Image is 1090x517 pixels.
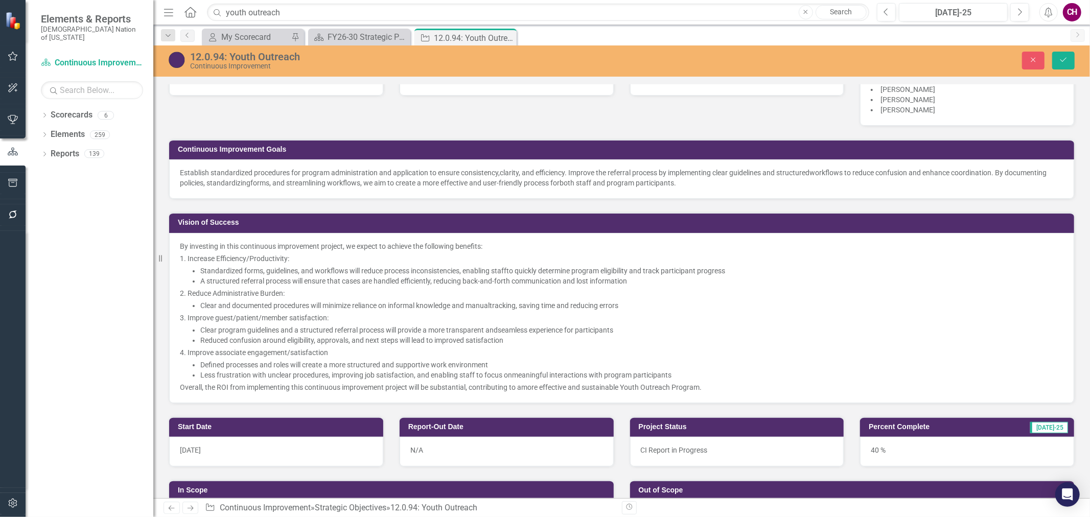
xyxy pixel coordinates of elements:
span: A structured referral process will ensure that cases are handled efficiently, reducing back-and- [200,277,494,285]
a: Strategic Objectives [315,503,386,512]
span: [PERSON_NAME] [880,106,935,114]
div: N/A [400,437,614,466]
div: 12.0.94: Youth Outreach [434,32,514,44]
h3: In Scope [178,486,609,494]
img: CI In Progress [169,52,185,68]
p: ​ [200,266,1063,276]
h3: Start Date [178,423,378,431]
span: [DATE] [180,446,201,454]
h3: Report-Out Date [408,423,609,431]
span: more effective and sustainable Youth Outreach Program. [521,383,702,391]
div: 12.0.94: Youth Outreach [390,503,477,512]
span: Establish standardized procedures for program administration and application to ensure consistency, [180,169,500,177]
a: Scorecards [51,109,92,121]
p: ​ [188,347,1063,358]
span: tracking, saving time and reducing errors [490,301,618,310]
div: Continuous Improvement [190,62,679,70]
div: 259 [90,130,110,139]
a: FY26-30 Strategic Plan [311,31,408,43]
div: [DATE]-25 [902,7,1004,19]
a: Search [816,5,867,19]
span: Clear and documented procedures will minimize reliance on informal knowledge and manual [200,301,490,310]
span: Improve associate engagement/satisfaction [188,348,328,357]
button: [DATE]-25 [899,3,1008,21]
img: ClearPoint Strategy [5,12,23,30]
p: ​ [200,370,1063,380]
span: Improve guest/patient/member satisfaction: [188,314,329,322]
h3: Vision of Success [178,219,1069,226]
span: seamless experience for participants [498,326,613,334]
span: By investing in this continuous improvement project, we expect to achieve the following benefits: [180,242,482,250]
span: forms, and streamlining workflows, we aim to create a more effective and user-friendly process for [250,179,560,187]
span: CI Report in Progress [641,446,708,454]
a: Continuous Improvement [41,57,143,69]
span: Standardized forms, guidelines, and workflows will reduce process inconsistencies, enabling staff [200,267,506,275]
h3: Continuous Improvement Goals [178,146,1069,153]
div: 6 [98,111,114,120]
span: [PERSON_NAME] [880,96,935,104]
div: My Scorecard [221,31,289,43]
h3: Out of Scope [639,486,1070,494]
span: Clear program guidelines and a structured referral process will provide a more transparent and [200,326,498,334]
button: CH [1063,3,1081,21]
p: ​ [200,325,1063,335]
span: Overall, the ROI from implementing this continuous improvement project will be substantial, contr... [180,383,521,391]
p: ​ [200,360,1063,370]
div: 40 % [860,437,1074,466]
div: 139 [84,150,104,158]
a: My Scorecard [204,31,289,43]
span: Elements & Reports [41,13,143,25]
p: ​ [188,253,1063,264]
p: ​ [180,241,1063,251]
span: Less frustration with unclear procedures, improving job satisfaction, and enabling staff to focus on [200,371,512,379]
span: Reduce Administrative Burden: [188,289,285,297]
input: Search Below... [41,81,143,99]
span: clarity, and efficiency. Improve the referral process by implementing clear guidelines and struct... [500,169,809,177]
span: [PERSON_NAME] [880,85,935,93]
h3: Percent Complete [869,423,991,431]
p: ​ [200,276,1063,286]
span: to quickly determine program eligibility and track participant progress [506,267,725,275]
span: [DATE]-25 [1030,422,1068,433]
div: FY26-30 Strategic Plan [328,31,408,43]
span: forth communication and lost information [494,277,627,285]
p: ​ [188,288,1063,298]
p: The current administration and application of Youth Outreach programs are fragmented, lacking sta... [3,3,881,27]
span: meaningful interactions with program participants [512,371,671,379]
a: Continuous Improvement [220,503,311,512]
p: ​ [200,300,1063,311]
h3: Project Status [639,423,839,431]
p: ​ [200,335,1063,345]
p: ​ [188,313,1063,323]
span: Increase Efficiency/Productivity: [188,254,289,263]
span: Defined processes and roles will create a more structured and supportive work environment [200,361,488,369]
a: Reports [51,148,79,160]
input: Search ClearPoint... [207,4,869,21]
div: 12.0.94: Youth Outreach [190,51,679,62]
div: » » [205,502,614,514]
div: Open Intercom Messenger [1055,482,1080,507]
span: Reduced confusion around eligibility, approvals, and next steps will lead to improved satisfaction [200,336,503,344]
span: both staff and program participants. [560,179,676,187]
small: [DEMOGRAPHIC_DATA] Nation of [US_STATE] [41,25,143,42]
a: Elements [51,129,85,140]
